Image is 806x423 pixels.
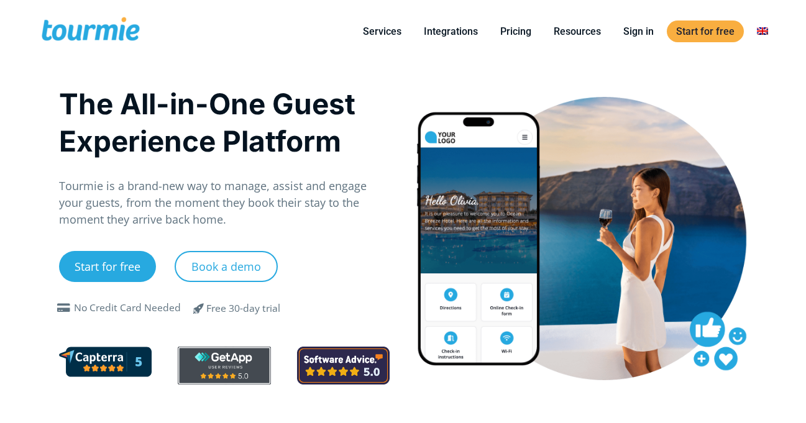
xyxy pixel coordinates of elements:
a: Book a demo [175,251,278,282]
p: Tourmie is a brand-new way to manage, assist and engage your guests, from the moment they book th... [59,178,390,228]
div: Free 30-day trial [206,301,280,316]
a: Sign in [614,24,663,39]
h1: The All-in-One Guest Experience Platform [59,85,390,160]
a: Pricing [491,24,541,39]
span:  [184,301,214,316]
a: Start for free [667,20,744,42]
span:  [54,303,74,313]
a: Services [354,24,411,39]
a: Resources [544,24,610,39]
a: Start for free [59,251,156,282]
div: No Credit Card Needed [74,301,181,316]
a: Integrations [414,24,487,39]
